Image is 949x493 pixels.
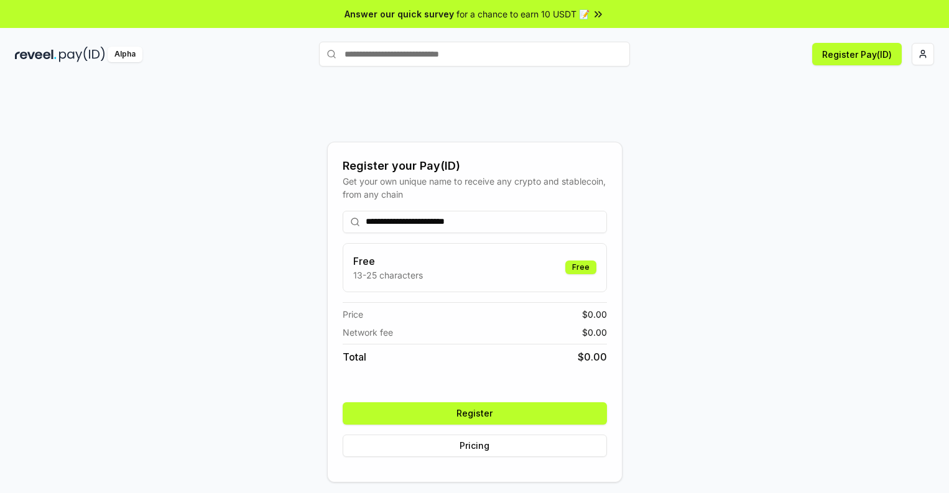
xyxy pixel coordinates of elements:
[353,254,423,269] h3: Free
[578,349,607,364] span: $ 0.00
[345,7,454,21] span: Answer our quick survey
[456,7,590,21] span: for a chance to earn 10 USDT 📝
[343,157,607,175] div: Register your Pay(ID)
[15,47,57,62] img: reveel_dark
[59,47,105,62] img: pay_id
[582,308,607,321] span: $ 0.00
[343,326,393,339] span: Network fee
[353,269,423,282] p: 13-25 characters
[343,175,607,201] div: Get your own unique name to receive any crypto and stablecoin, from any chain
[582,326,607,339] span: $ 0.00
[108,47,142,62] div: Alpha
[343,349,366,364] span: Total
[812,43,902,65] button: Register Pay(ID)
[565,260,596,274] div: Free
[343,402,607,425] button: Register
[343,308,363,321] span: Price
[343,435,607,457] button: Pricing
